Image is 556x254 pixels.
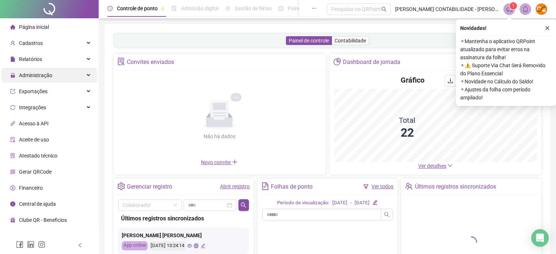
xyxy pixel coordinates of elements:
[10,217,15,223] span: gift
[460,86,552,102] span: ⚬ Ajustes da folha com período ampliado!
[384,212,390,217] span: search
[460,37,552,61] span: ⚬ Mantenha o aplicativo QRPoint atualizado para evitar erros na assinatura da folha!
[122,231,245,239] div: [PERSON_NAME] [PERSON_NAME]
[19,105,46,110] span: Integrações
[10,169,15,174] span: qrcode
[232,159,238,165] span: plus
[186,132,253,140] div: Não há dados
[10,105,15,110] span: sync
[334,38,366,43] span: Contabilidade
[460,61,552,77] span: ⚬ ⚠️ Suporte Via Chat Será Removido do Plano Essencial
[460,77,552,86] span: ⚬ Novidade no Cálculo do Saldo!
[220,183,250,189] a: Abrir registro
[522,6,529,12] span: bell
[10,57,15,62] span: file
[418,163,446,169] span: Ver detalhes
[405,182,413,190] span: team
[19,24,49,30] span: Página inicial
[506,6,512,12] span: notification
[225,6,230,11] span: sun
[371,183,393,189] a: Ver todos
[401,75,424,85] h4: Gráfico
[350,199,352,207] div: -
[187,243,192,248] span: eye
[122,241,148,250] div: App online
[531,229,549,247] div: Open Intercom Messenger
[10,121,15,126] span: api
[117,5,158,11] span: Controle de ponto
[19,201,56,207] span: Central de ajuda
[150,241,185,250] div: [DATE] 13:24:14
[381,7,387,12] span: search
[10,73,15,78] span: lock
[107,6,113,11] span: clock-circle
[19,40,43,46] span: Cadastros
[271,181,313,193] div: Folhas de ponto
[415,181,496,193] div: Últimos registros sincronizados
[38,241,45,248] span: instagram
[278,6,283,11] span: dashboard
[160,7,165,11] span: pushpin
[77,243,83,248] span: left
[181,5,219,11] span: Admissão digital
[235,5,272,11] span: Gestão de férias
[201,243,205,248] span: edit
[121,214,246,223] div: Últimos registros sincronizados
[241,202,246,208] span: search
[447,163,453,168] span: down
[418,163,453,169] a: Ver detalhes down
[19,56,42,62] span: Relatórios
[10,89,15,94] span: export
[10,137,15,142] span: audit
[10,201,15,206] span: info-circle
[332,199,347,207] div: [DATE]
[19,169,52,175] span: Gerar QRCode
[289,38,329,43] span: Painel de controle
[10,24,15,30] span: home
[19,153,57,159] span: Atestado técnico
[10,153,15,158] span: solution
[460,24,487,32] span: Novidades !
[19,185,43,191] span: Financeiro
[201,159,238,165] span: Novo convite
[545,26,550,31] span: close
[19,137,49,143] span: Aceite de uso
[194,243,198,248] span: global
[127,56,174,68] div: Convites enviados
[512,3,515,8] span: 1
[27,241,34,248] span: linkedin
[19,72,52,78] span: Administração
[363,184,368,189] span: filter
[261,182,269,190] span: file-text
[343,56,400,68] div: Dashboard de jornada
[447,78,453,84] span: download
[277,199,329,207] div: Período de visualização:
[171,6,177,11] span: file-done
[117,58,125,65] span: solution
[333,58,341,65] span: pie-chart
[117,182,125,190] span: setting
[19,88,48,94] span: Exportações
[10,185,15,190] span: dollar
[10,41,15,46] span: user-add
[372,200,377,205] span: edit
[510,2,517,10] sup: 1
[536,4,547,15] img: 51255
[127,181,172,193] div: Gerenciar registro
[465,236,477,248] span: loading
[19,121,49,126] span: Acesso à API
[19,217,67,223] span: Clube QR - Beneficios
[16,241,23,248] span: facebook
[355,199,370,207] div: [DATE]
[288,5,316,11] span: Painel do DP
[395,5,499,13] span: [PERSON_NAME] CONTABILIDADE - [PERSON_NAME] CONTABILIDADE E CONSULTORIA LTDA
[311,6,317,11] span: ellipsis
